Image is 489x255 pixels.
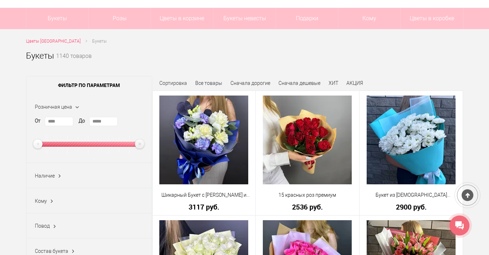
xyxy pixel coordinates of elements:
[89,8,151,29] a: Розы
[364,203,458,211] a: 2900 руб.
[329,80,338,86] a: ХИТ
[35,104,72,110] span: Розничная цена
[159,80,187,86] span: Сортировка
[346,80,363,86] a: АКЦИЯ
[35,248,68,254] span: Состав букета
[159,96,248,184] img: Шикарный Букет с Розами и Синими Диантусами
[260,191,355,199] a: 15 красных роз премиум
[26,76,152,94] span: Фильтр по параметрам
[35,223,50,229] span: Повод
[35,117,41,125] label: От
[263,96,352,184] img: 15 красных роз премиум
[260,203,355,211] a: 2536 руб.
[92,39,107,44] span: Букеты
[56,54,92,71] small: 1140 товаров
[364,191,458,199] a: Букет из [DEMOGRAPHIC_DATA] кустовых
[157,203,251,211] a: 3117 руб.
[338,8,400,29] span: Кому
[151,8,213,29] a: Цветы в корзине
[35,198,47,204] span: Кому
[35,173,55,179] span: Наличие
[278,80,320,86] a: Сначала дешевые
[79,117,85,125] label: До
[26,8,89,29] a: Букеты
[401,8,463,29] a: Цветы в коробке
[26,38,81,45] a: Цветы [GEOGRAPHIC_DATA]
[367,96,456,184] img: Букет из хризантем кустовых
[213,8,276,29] a: Букеты невесты
[26,49,54,62] h1: Букеты
[276,8,338,29] a: Подарки
[157,191,251,199] a: Шикарный Букет с [PERSON_NAME] и [PERSON_NAME]
[195,80,222,86] a: Все товары
[230,80,270,86] a: Сначала дорогие
[26,39,81,44] span: Цветы [GEOGRAPHIC_DATA]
